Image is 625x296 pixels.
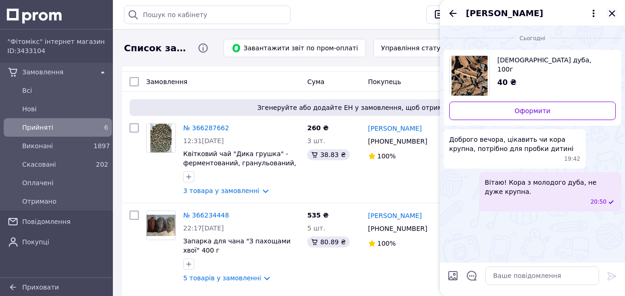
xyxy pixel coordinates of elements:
a: [PERSON_NAME] [368,124,422,133]
img: Фото товару [150,124,172,152]
a: Фото товару [146,211,176,240]
span: Всi [22,86,108,95]
button: Відкрити шаблони відповідей [466,270,478,282]
span: Оплачені [22,178,108,187]
span: 40 ₴ [497,78,517,87]
a: Переглянути товар [449,55,616,96]
span: 6 [104,124,108,131]
button: Управління статусами [373,39,465,57]
button: Закрити [606,8,618,19]
span: ID: 3433104 [7,47,45,54]
input: Пошук по кабінету [124,6,291,24]
button: Завантажити звіт по пром-оплаті [223,39,366,57]
span: 22:17[DATE] [183,224,224,232]
span: Сьогодні [516,35,549,42]
a: Квітковий чай "Дика грушка" - ферментований, гранульований, 100 г [183,150,296,176]
span: Покупці [22,237,108,247]
span: 202 [96,161,108,168]
span: 19:42 12.10.2025 [564,155,581,163]
span: Прийняті [22,123,90,132]
span: Нові [22,104,108,114]
div: 38.83 ₴ [307,149,349,160]
span: Покупець [368,78,401,85]
span: 100% [377,152,396,160]
span: Скасовані [22,160,90,169]
span: Приховати [22,284,59,291]
span: 1897 [93,142,110,150]
span: Повідомлення [22,217,108,226]
span: Отримано [22,197,108,206]
span: "Фітомікс" інтернет магазин [7,37,108,46]
span: [PERSON_NAME] [466,7,543,19]
span: 100% [377,240,396,247]
span: [PHONE_NUMBER] [368,138,427,145]
span: 260 ₴ [307,124,328,132]
button: [PERSON_NAME] [466,7,599,19]
span: Cума [307,78,324,85]
span: [DEMOGRAPHIC_DATA] дуба, 100г [497,55,608,74]
div: 80.89 ₴ [307,236,349,248]
span: 3 шт. [307,137,325,145]
span: Згенеруйте або додайте ЕН у замовлення, щоб отримати оплату [133,103,605,112]
span: Замовлення [22,67,93,77]
span: Замовлення [146,78,187,85]
span: 535 ₴ [307,211,328,219]
button: Назад [447,8,458,19]
span: 5 шт. [307,224,325,232]
a: 3 товара у замовленні [183,187,260,194]
span: 20:50 12.10.2025 [590,198,606,206]
a: Запарка для чана "З пахощами хвої" 400 г [183,237,291,254]
span: [PHONE_NUMBER] [368,225,427,232]
span: Список замовлень [124,42,190,55]
a: № 366287662 [183,124,229,132]
span: Доброго вечора, цікавить чи кора крупна, потрібно для пробки дитині [449,135,580,153]
a: 5 товарів у замовленні [183,274,261,282]
img: 4100367997_w640_h640_kora-duba100g.jpg [452,56,487,96]
span: Виконані [22,141,90,151]
a: Оформити [449,102,616,120]
a: Фото товару [146,123,176,153]
div: 12.10.2025 [444,33,621,42]
span: Вітаю! Кора з молодого дуба, не дуже крупна. [485,178,616,196]
button: Чат [426,6,469,24]
a: № 366234448 [183,211,229,219]
img: Фото товару [147,215,175,236]
span: 12:31[DATE] [183,137,224,145]
a: [PERSON_NAME] [368,211,422,220]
